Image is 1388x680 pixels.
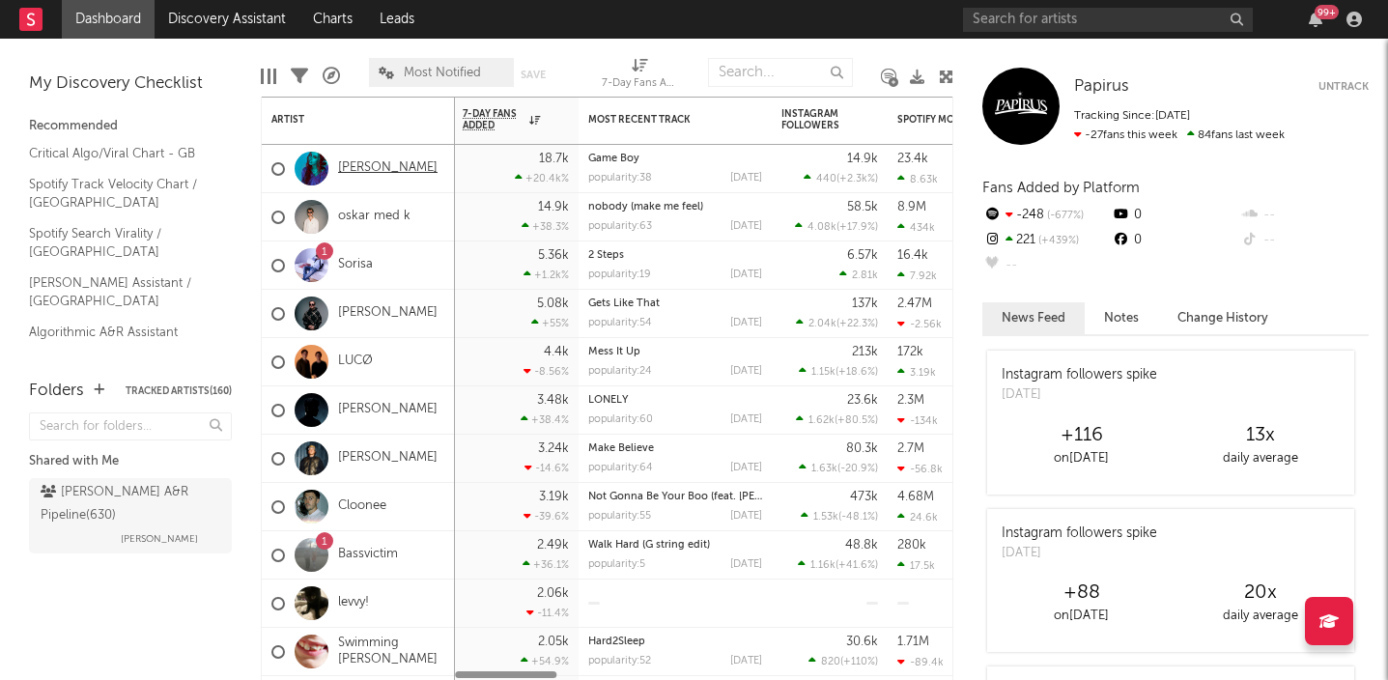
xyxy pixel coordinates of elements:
[897,201,926,213] div: 8.9M
[1044,211,1084,221] span: -677 %
[850,491,878,503] div: 473k
[897,463,943,475] div: -56.8k
[588,656,651,666] div: popularity: 52
[588,511,651,522] div: popularity: 55
[588,540,762,551] div: Walk Hard (G string edit)
[838,560,875,571] span: +41.6 %
[524,462,569,474] div: -14.6 %
[1002,544,1157,563] div: [DATE]
[982,181,1140,195] span: Fans Added by Platform
[588,250,624,261] a: 2 Steps
[730,221,762,232] div: [DATE]
[1315,5,1339,19] div: 99 +
[795,220,878,233] div: ( )
[523,558,569,571] div: +36.1 %
[897,656,944,668] div: -89.4k
[261,48,276,104] div: Edit Columns
[515,172,569,184] div: +20.4k %
[588,637,645,647] a: Hard2Sleep
[588,318,652,328] div: popularity: 54
[588,347,762,357] div: Mess It Up
[730,269,762,280] div: [DATE]
[291,48,308,104] div: Filters
[1074,78,1129,95] span: Papirus
[338,547,398,563] a: Bassvictim
[521,655,569,667] div: +54.9 %
[537,539,569,552] div: 2.49k
[29,380,84,403] div: Folders
[588,492,826,502] a: Not Gonna Be Your Boo (feat. [PERSON_NAME])
[323,48,340,104] div: A&R Pipeline
[804,172,878,184] div: ( )
[588,298,660,309] a: Gets Like That
[808,319,836,329] span: 2.04k
[588,463,653,473] div: popularity: 64
[338,450,438,467] a: [PERSON_NAME]
[524,365,569,378] div: -8.56 %
[29,478,232,553] a: [PERSON_NAME] A&R Pipeline(630)[PERSON_NAME]
[730,463,762,473] div: [DATE]
[982,302,1085,334] button: News Feed
[588,395,628,406] a: LONELY
[537,297,569,310] div: 5.08k
[524,510,569,523] div: -39.6 %
[1171,581,1349,605] div: 20 x
[730,414,762,425] div: [DATE]
[730,366,762,377] div: [DATE]
[602,72,679,96] div: 7-Day Fans Added (7-Day Fans Added)
[588,414,653,425] div: popularity: 60
[1111,203,1239,228] div: 0
[544,346,569,358] div: 4.4k
[841,512,875,523] span: -48.1 %
[810,560,836,571] span: 1.16k
[781,108,849,131] div: Instagram Followers
[588,202,762,212] div: nobody (make me feel)
[1085,302,1158,334] button: Notes
[839,222,875,233] span: +17.9 %
[897,491,934,503] div: 4.68M
[846,442,878,455] div: 80.3k
[1158,302,1288,334] button: Change History
[897,366,936,379] div: 3.19k
[796,317,878,329] div: ( )
[852,346,878,358] div: 213k
[1309,12,1322,27] button: 99+
[1171,605,1349,628] div: daily average
[588,269,651,280] div: popularity: 19
[539,491,569,503] div: 3.19k
[982,228,1111,253] div: 221
[1074,129,1177,141] span: -27 fans this week
[1074,110,1190,122] span: Tracking Since: [DATE]
[1074,129,1285,141] span: 84 fans last week
[845,539,878,552] div: 48.8k
[538,636,569,648] div: 2.05k
[1074,77,1129,97] a: Papirus
[992,447,1171,470] div: on [DATE]
[588,559,645,570] div: popularity: 5
[588,221,652,232] div: popularity: 63
[897,559,935,572] div: 17.5k
[897,221,935,234] div: 434k
[524,269,569,281] div: +1.2k %
[588,395,762,406] div: LONELY
[838,367,875,378] span: +18.6 %
[588,347,640,357] a: Mess It Up
[522,220,569,233] div: +38.3 %
[897,297,932,310] div: 2.47M
[816,174,836,184] span: 440
[29,450,232,473] div: Shared with Me
[730,559,762,570] div: [DATE]
[708,58,853,87] input: Search...
[730,173,762,184] div: [DATE]
[801,510,878,523] div: ( )
[338,636,445,668] a: Swimming [PERSON_NAME]
[29,223,212,263] a: Spotify Search Virality / [GEOGRAPHIC_DATA]
[588,202,703,212] a: nobody (make me feel)
[982,203,1111,228] div: -248
[588,154,762,164] div: Game Boy
[537,394,569,407] div: 3.48k
[521,413,569,426] div: +38.4 %
[798,558,878,571] div: ( )
[29,272,212,312] a: [PERSON_NAME] Assistant / [GEOGRAPHIC_DATA]
[41,481,215,527] div: [PERSON_NAME] A&R Pipeline ( 630 )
